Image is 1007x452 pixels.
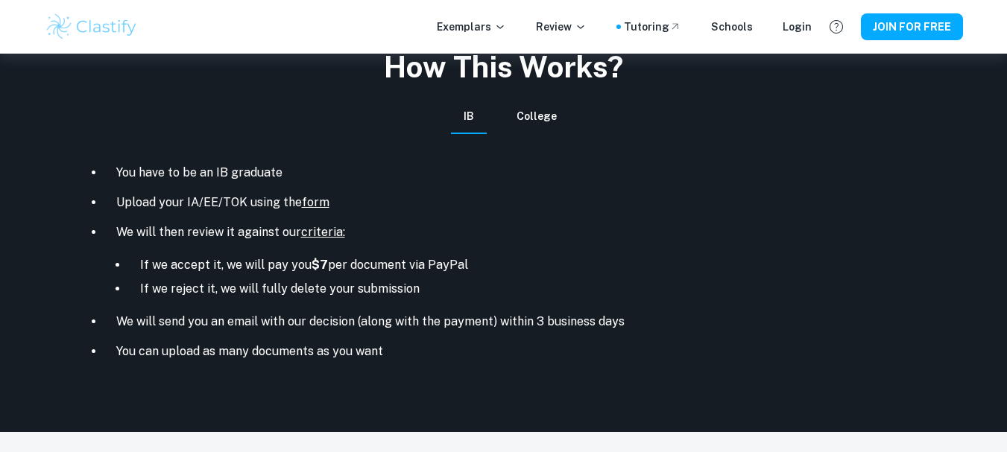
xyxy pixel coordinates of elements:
[824,14,849,39] button: Help and Feedback
[783,19,812,35] a: Login
[302,195,329,209] a: form
[437,19,506,35] p: Exemplars
[624,19,681,35] a: Tutoring
[517,98,557,134] button: College
[536,19,587,35] p: Review
[104,217,963,247] li: We will then review it against our
[104,307,963,337] li: We will send you an email with our decision (along with the payment) within 3 business days
[128,253,963,277] li: If we accept it, we will pay you per document via PayPal
[451,98,487,134] button: IB
[45,47,963,86] h2: How This Works?
[128,277,963,301] li: If we reject it, we will fully delete your submission
[104,158,963,188] li: You have to be an IB graduate
[711,19,753,35] a: Schools
[861,13,963,40] button: JOIN FOR FREE
[104,188,963,217] li: Upload your IA/EE/TOK using the
[104,337,963,366] li: You can upload as many documents as you want
[45,12,139,42] img: Clastify logo
[312,258,328,272] b: $7
[301,225,345,239] a: criteria:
